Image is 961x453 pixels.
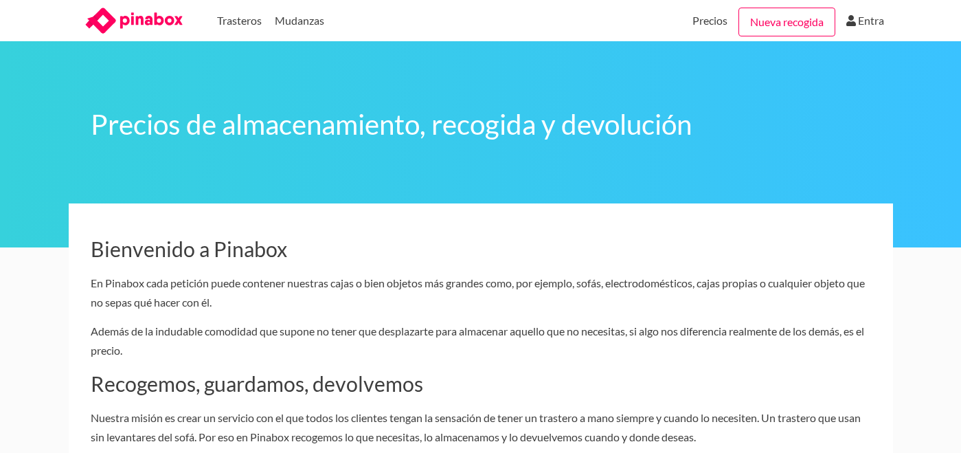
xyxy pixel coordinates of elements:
a: Nueva recogida [738,8,835,36]
h2: Recogemos, guardamos, devolvemos [91,371,871,397]
h1: Precios de almacenamiento, recogida y devolución [91,107,871,142]
h2: Bienvenido a Pinabox [91,236,871,263]
p: En Pinabox cada petición puede contener nuestras cajas o bien objetos más grandes como, por ejemp... [91,274,871,312]
p: Nuestra misión es crear un servicio con el que todos los clientes tengan la sensación de tener un... [91,408,871,447]
p: Además de la indudable comodidad que supone no tener que desplazarte para almacenar aquello que n... [91,322,871,360]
